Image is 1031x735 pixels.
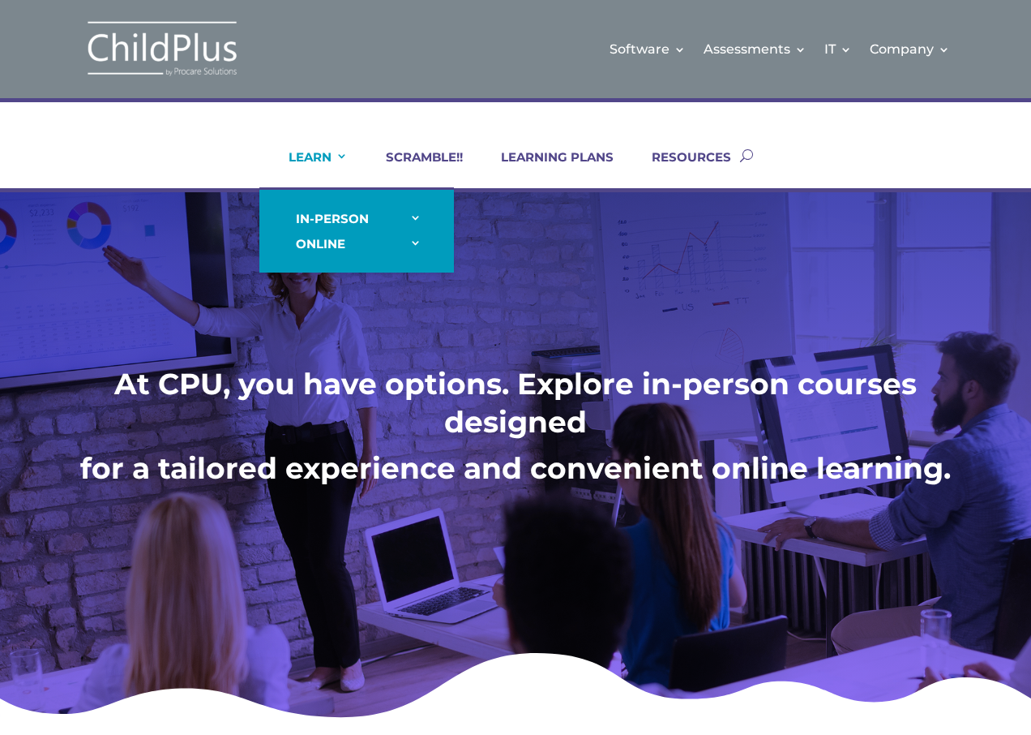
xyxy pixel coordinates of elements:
h1: for a tailored experience and convenient online learning. [52,449,980,496]
a: SCRAMBLE!! [366,149,463,188]
a: ONLINE [276,231,438,256]
a: LEARNING PLANS [481,149,614,188]
a: LEARN [268,149,348,188]
a: RESOURCES [631,149,731,188]
a: IT [824,16,852,82]
a: IN-PERSON [276,206,438,231]
a: Software [610,16,686,82]
h1: At CPU, you have options. Explore in-person courses designed [52,365,980,449]
a: Company [870,16,950,82]
a: Assessments [704,16,806,82]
